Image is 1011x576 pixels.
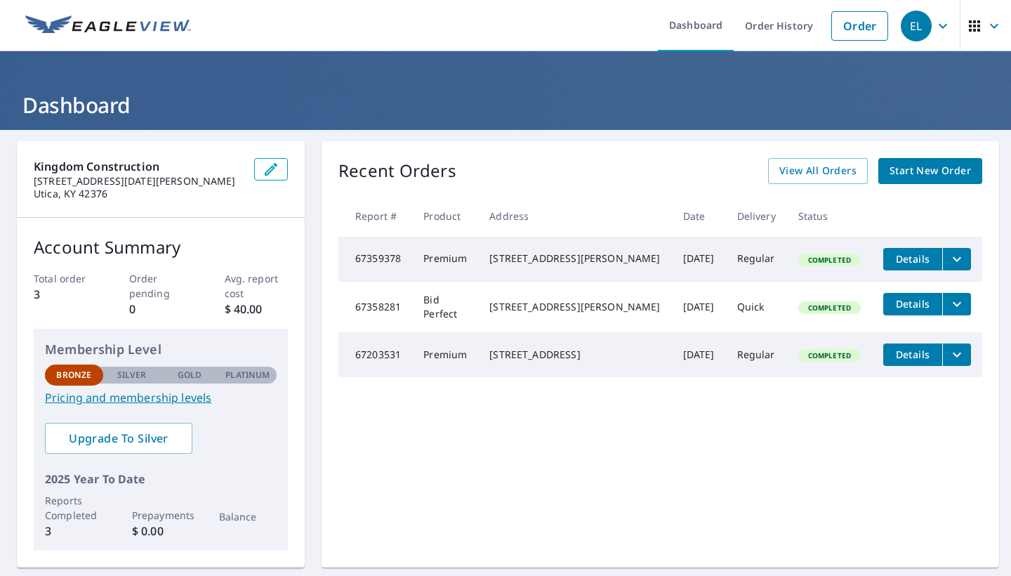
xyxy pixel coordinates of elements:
p: Membership Level [45,340,277,359]
p: Balance [219,509,277,524]
span: Details [892,297,934,310]
th: Address [478,195,671,237]
p: Silver [117,369,147,381]
span: Upgrade To Silver [56,431,181,446]
th: Date [672,195,726,237]
p: Kingdom Construction [34,158,243,175]
p: Gold [178,369,201,381]
p: Utica, KY 42376 [34,188,243,200]
button: detailsBtn-67359378 [883,248,942,270]
span: Details [892,348,934,361]
a: View All Orders [768,158,868,184]
button: filesDropdownBtn-67203531 [942,343,971,366]
h1: Dashboard [17,91,994,119]
p: Total order [34,271,98,286]
span: Details [892,252,934,266]
a: Start New Order [878,158,982,184]
span: Completed [800,351,859,360]
p: Bronze [56,369,91,381]
td: Regular [726,332,787,377]
td: Premium [412,332,478,377]
span: View All Orders [779,162,857,180]
span: Start New Order [890,162,971,180]
th: Report # [338,195,412,237]
div: [STREET_ADDRESS][PERSON_NAME] [489,251,660,266]
button: detailsBtn-67203531 [883,343,942,366]
td: [DATE] [672,282,726,332]
p: [STREET_ADDRESS][DATE][PERSON_NAME] [34,175,243,188]
button: filesDropdownBtn-67358281 [942,293,971,315]
p: 2025 Year To Date [45,471,277,487]
p: 3 [45,523,103,539]
p: Platinum [225,369,270,381]
p: 0 [129,301,193,318]
p: $ 0.00 [132,523,190,539]
td: Quick [726,282,787,332]
td: [DATE] [672,237,726,282]
p: 3 [34,286,98,303]
th: Product [412,195,478,237]
span: Completed [800,303,859,313]
td: Bid Perfect [412,282,478,332]
td: Regular [726,237,787,282]
p: Reports Completed [45,493,103,523]
p: Account Summary [34,235,288,260]
p: $ 40.00 [225,301,289,318]
td: 67203531 [338,332,412,377]
button: filesDropdownBtn-67359378 [942,248,971,270]
div: [STREET_ADDRESS][PERSON_NAME] [489,300,660,314]
th: Status [787,195,872,237]
span: Completed [800,255,859,265]
img: EV Logo [25,15,191,37]
td: 67359378 [338,237,412,282]
td: 67358281 [338,282,412,332]
td: [DATE] [672,332,726,377]
p: Avg. report cost [225,271,289,301]
td: Premium [412,237,478,282]
a: Pricing and membership levels [45,389,277,406]
p: Prepayments [132,508,190,523]
div: EL [901,11,932,41]
p: Order pending [129,271,193,301]
th: Delivery [726,195,787,237]
p: Recent Orders [338,158,456,184]
button: detailsBtn-67358281 [883,293,942,315]
a: Order [831,11,888,41]
a: Upgrade To Silver [45,423,192,454]
div: [STREET_ADDRESS] [489,348,660,362]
